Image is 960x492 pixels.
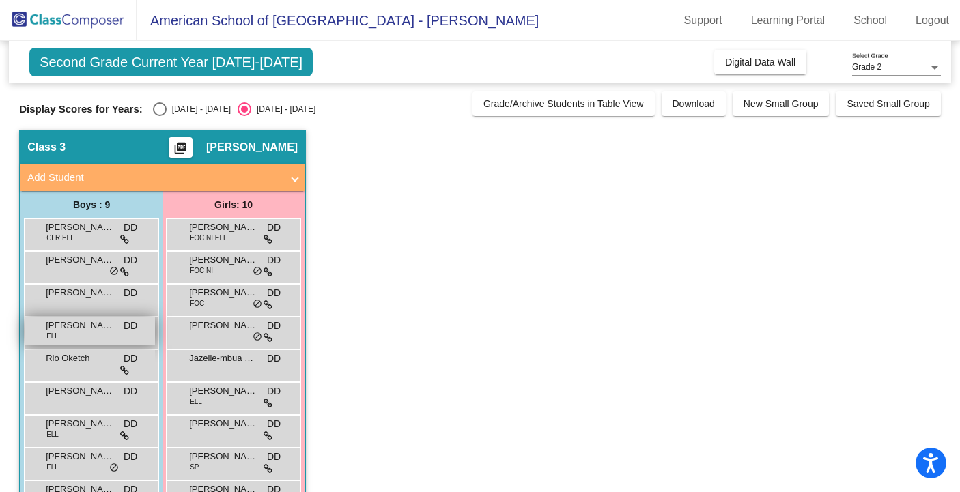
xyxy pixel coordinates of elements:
span: DD [267,253,281,267]
span: [PERSON_NAME] [46,384,114,398]
span: [PERSON_NAME] [189,417,257,431]
span: do_not_disturb_alt [253,332,262,343]
span: Class 3 [27,141,66,154]
span: DD [124,220,137,235]
mat-icon: picture_as_pdf [172,141,188,160]
a: School [843,10,898,31]
span: Saved Small Group [847,98,929,109]
span: [PERSON_NAME] [46,319,114,332]
span: FOC NI ELL [190,233,227,243]
span: CLR ELL [46,233,74,243]
span: Download [673,98,715,109]
span: DD [267,417,281,431]
span: DD [124,286,137,300]
span: DD [124,417,137,431]
span: FOC [190,298,204,308]
span: New Small Group [744,98,819,109]
span: [PERSON_NAME] [46,286,114,300]
span: Grade 2 [852,62,881,72]
span: [PERSON_NAME] [189,286,257,300]
mat-radio-group: Select an option [153,102,315,116]
span: ELL [190,396,202,407]
span: DD [124,351,137,366]
span: [PERSON_NAME] [189,384,257,398]
span: DD [124,319,137,333]
span: [PERSON_NAME] [46,417,114,431]
span: American School of [GEOGRAPHIC_DATA] - [PERSON_NAME] [137,10,539,31]
span: [PERSON_NAME] [189,319,257,332]
div: Girls: 10 [163,191,305,218]
mat-panel-title: Add Student [27,170,281,186]
button: Grade/Archive Students in Table View [472,91,655,116]
span: [PERSON_NAME] [189,450,257,463]
span: [PERSON_NAME] [46,220,114,234]
span: ELL [46,331,59,341]
span: [PERSON_NAME] [206,141,298,154]
span: Second Grade Current Year [DATE]-[DATE] [29,48,313,76]
span: do_not_disturb_alt [109,463,119,474]
span: do_not_disturb_alt [109,266,119,277]
a: Support [673,10,733,31]
a: Learning Portal [740,10,836,31]
span: DD [124,450,137,464]
span: ELL [46,429,59,439]
button: New Small Group [733,91,830,116]
button: Saved Small Group [836,91,940,116]
a: Logout [905,10,960,31]
span: do_not_disturb_alt [253,299,262,310]
span: Grade/Archive Students in Table View [483,98,644,109]
span: DD [124,384,137,399]
span: DD [124,253,137,267]
span: FOC NI [190,265,213,276]
span: DD [267,384,281,399]
span: DD [267,319,281,333]
span: [PERSON_NAME] [189,253,257,267]
span: DD [267,351,281,366]
mat-expansion-panel-header: Add Student [20,164,305,191]
span: DD [267,286,281,300]
button: Download [662,91,726,116]
div: Boys : 9 [20,191,163,218]
div: [DATE] - [DATE] [251,103,315,115]
button: Print Students Details [169,137,193,158]
span: ELL [46,462,59,472]
span: Rio Oketch [46,351,114,365]
span: Digital Data Wall [725,57,795,68]
span: [PERSON_NAME] [189,220,257,234]
button: Digital Data Wall [714,50,806,74]
span: SP [190,462,199,472]
span: DD [267,220,281,235]
span: Display Scores for Years: [19,103,143,115]
span: do_not_disturb_alt [253,266,262,277]
span: Jazelle-mbua Otakore [189,351,257,365]
span: [PERSON_NAME] [46,450,114,463]
span: [PERSON_NAME] [PERSON_NAME] [46,253,114,267]
span: DD [267,450,281,464]
div: [DATE] - [DATE] [167,103,231,115]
